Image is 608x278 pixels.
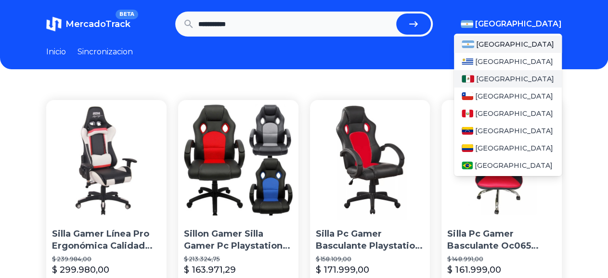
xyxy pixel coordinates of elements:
img: Sillon Gamer Silla Gamer Pc Playstation Oficina Computadora [178,100,298,220]
img: MercadoTrack [46,16,62,32]
p: $ 158.109,00 [316,255,425,263]
img: Peru [462,110,473,117]
img: Argentina [462,40,474,48]
p: $ 161.999,00 [447,263,501,277]
span: [GEOGRAPHIC_DATA] [475,109,553,118]
p: $ 163.971,29 [184,263,236,277]
a: Sincronizacion [78,46,133,58]
p: $ 171.999,00 [316,263,369,277]
a: Argentina[GEOGRAPHIC_DATA] [454,36,562,53]
img: Brasil [462,162,473,169]
p: $ 299.980,00 [52,263,109,277]
img: Silla Pc Gamer Basculante Oc065 Negro Rojo Tio Musa [441,100,562,220]
a: Chile[GEOGRAPHIC_DATA] [454,88,562,105]
p: Silla Gamer Línea Pro Ergonómica Calidad Superior Apoyo Lumbar Cervical Reclinable 180º Apoya Bra... [52,228,161,252]
img: Argentina [461,20,473,28]
img: Colombia [462,144,473,152]
img: Chile [462,92,473,100]
img: Silla Pc Gamer Basculante Playstation Xbox Gaming Negro Rojo [310,100,430,220]
p: $ 148.991,00 [447,255,556,263]
p: Silla Pc Gamer Basculante Oc065 Negro Rojo Tio Musa [447,228,556,252]
p: $ 239.984,00 [52,255,161,263]
span: [GEOGRAPHIC_DATA] [475,57,553,66]
img: Venezuela [462,127,473,135]
span: MercadoTrack [65,19,130,29]
a: MercadoTrackBETA [46,16,130,32]
a: Peru[GEOGRAPHIC_DATA] [454,105,562,122]
a: Colombia[GEOGRAPHIC_DATA] [454,139,562,157]
span: [GEOGRAPHIC_DATA] [475,91,553,101]
a: Uruguay[GEOGRAPHIC_DATA] [454,53,562,70]
a: Mexico[GEOGRAPHIC_DATA] [454,70,562,88]
p: Sillon Gamer Silla Gamer Pc Playstation Oficina Computadora [184,228,293,252]
a: Venezuela[GEOGRAPHIC_DATA] [454,122,562,139]
a: Inicio [46,46,66,58]
span: [GEOGRAPHIC_DATA] [476,74,554,84]
img: Mexico [462,75,474,83]
p: $ 213.324,75 [184,255,293,263]
img: Uruguay [462,58,473,65]
span: [GEOGRAPHIC_DATA] [475,143,553,153]
span: [GEOGRAPHIC_DATA] [476,39,554,49]
button: [GEOGRAPHIC_DATA] [461,18,562,30]
p: Silla Pc Gamer Basculante Playstation Xbox Gaming Negro Rojo [316,228,425,252]
span: [GEOGRAPHIC_DATA] [475,18,562,30]
a: Brasil[GEOGRAPHIC_DATA] [454,157,562,174]
span: BETA [116,10,138,19]
img: Silla Gamer Línea Pro Ergonómica Calidad Superior Apoyo Lumbar Cervical Reclinable 180º Apoya Bra... [46,100,167,220]
span: [GEOGRAPHIC_DATA] [475,126,553,136]
span: [GEOGRAPHIC_DATA] [475,161,553,170]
